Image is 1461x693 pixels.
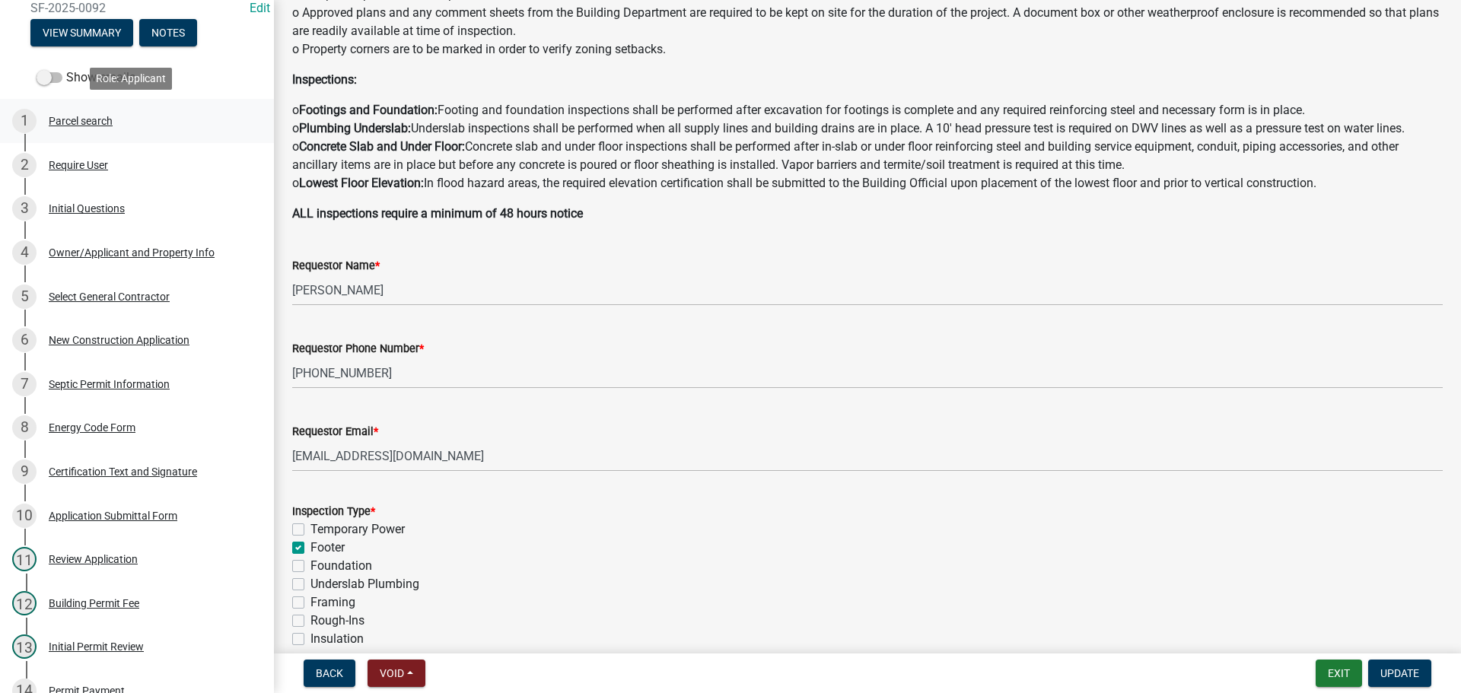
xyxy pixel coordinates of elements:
[310,539,345,557] label: Footer
[292,101,1443,192] p: o Footing and foundation inspections shall be performed after excavation for footings is complete...
[49,422,135,433] div: Energy Code Form
[49,116,113,126] div: Parcel search
[292,427,378,437] label: Requestor Email
[12,196,37,221] div: 3
[310,593,355,612] label: Framing
[292,72,357,87] strong: Inspections:
[49,379,170,389] div: Septic Permit Information
[304,660,355,687] button: Back
[380,667,404,679] span: Void
[12,504,37,528] div: 10
[299,176,424,190] strong: Lowest Floor Elevation:
[12,547,37,571] div: 11
[30,28,133,40] wm-modal-confirm: Summary
[299,121,411,135] strong: Plumbing Underslab:
[139,19,197,46] button: Notes
[292,507,375,517] label: Inspection Type
[310,557,372,575] label: Foundation
[49,510,177,521] div: Application Submittal Form
[310,575,419,593] label: Underslab Plumbing
[12,153,37,177] div: 2
[12,634,37,659] div: 13
[12,240,37,265] div: 4
[49,598,139,609] div: Building Permit Fee
[1380,667,1419,679] span: Update
[316,667,343,679] span: Back
[299,103,438,117] strong: Footings and Foundation:
[292,206,583,221] strong: ALL inspections require a minimum of 48 hours notice
[250,1,270,15] a: Edit
[12,328,37,352] div: 6
[310,520,405,539] label: Temporary Power
[49,466,197,477] div: Certification Text and Signature
[12,415,37,440] div: 8
[12,591,37,615] div: 12
[49,641,144,652] div: Initial Permit Review
[49,335,189,345] div: New Construction Application
[1368,660,1431,687] button: Update
[292,261,380,272] label: Requestor Name
[139,28,197,40] wm-modal-confirm: Notes
[49,291,170,302] div: Select General Contractor
[292,344,424,354] label: Requestor Phone Number
[1316,660,1362,687] button: Exit
[49,160,108,170] div: Require User
[49,203,125,214] div: Initial Questions
[368,660,425,687] button: Void
[12,109,37,133] div: 1
[30,1,243,15] span: SF-2025-0092
[299,139,465,154] strong: Concrete Slab and Under Floor:
[30,19,133,46] button: View Summary
[310,630,364,648] label: Insulation
[12,372,37,396] div: 7
[37,68,135,87] label: Show emails
[250,1,270,15] wm-modal-confirm: Edit Application Number
[49,247,215,258] div: Owner/Applicant and Property Info
[90,68,172,90] div: Role: Applicant
[310,612,364,630] label: Rough-Ins
[12,459,37,484] div: 9
[49,554,138,564] div: Review Application
[12,285,37,309] div: 5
